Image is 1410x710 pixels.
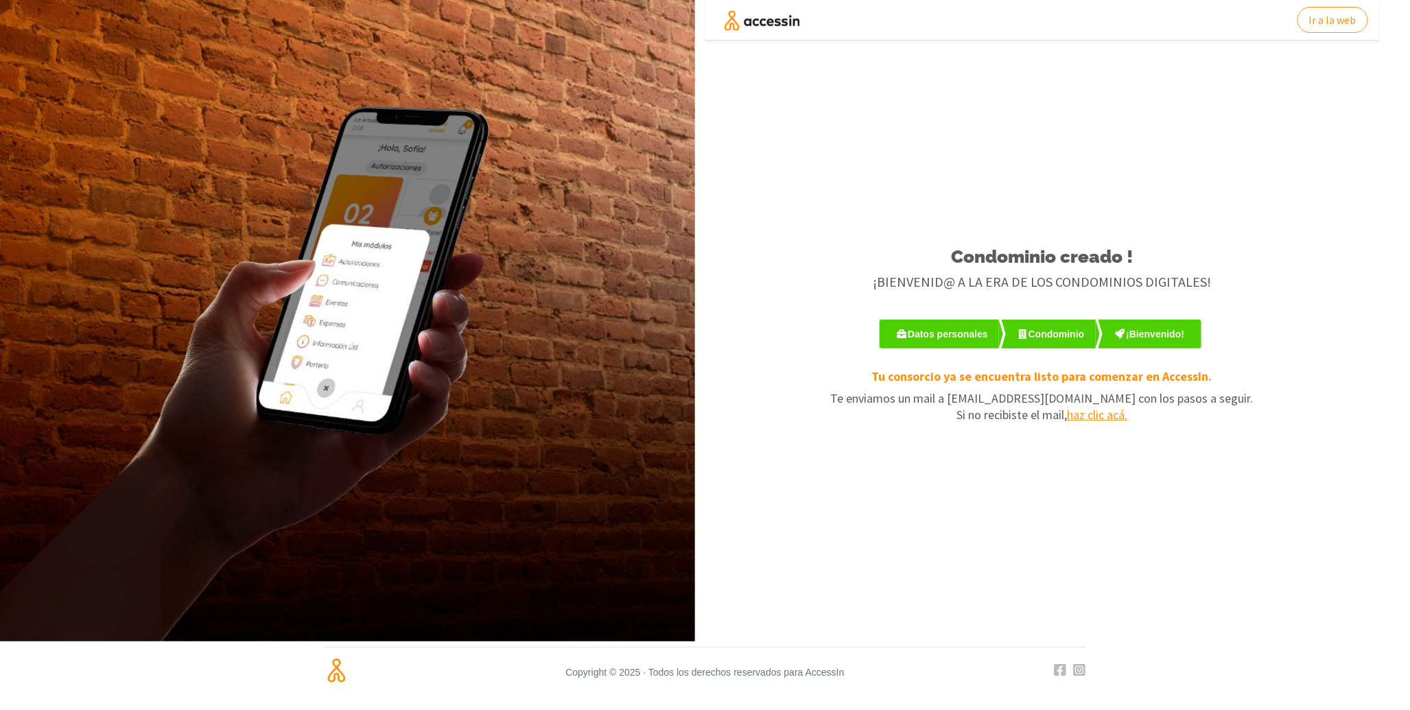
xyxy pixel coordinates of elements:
[716,273,1370,291] h3: ¡BIENVENID@ A LA ERA DE LOS CONDOMINIOS DIGITALES!
[880,320,999,348] a: Datos personales
[716,246,1370,268] h1: Condominio creado !
[716,10,808,31] img: AccessIn
[455,659,956,686] small: Copyright © 2025 · Todos los derechos reservados para AccessIn
[872,368,1212,385] p: Tu consorcio ya se encuentra listo para comenzar en AccessIn.
[1067,407,1127,423] span: haz clic acá.
[1002,320,1096,348] a: Condominio
[1098,320,1202,348] a: ¡Bienvenido!
[1297,7,1368,33] a: Ir a la web
[831,390,1254,423] span: Te enviamos un mail a [EMAIL_ADDRESS][DOMAIN_NAME] con los pasos a seguir. Si no recibiste el mail,
[325,659,349,683] img: Isologo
